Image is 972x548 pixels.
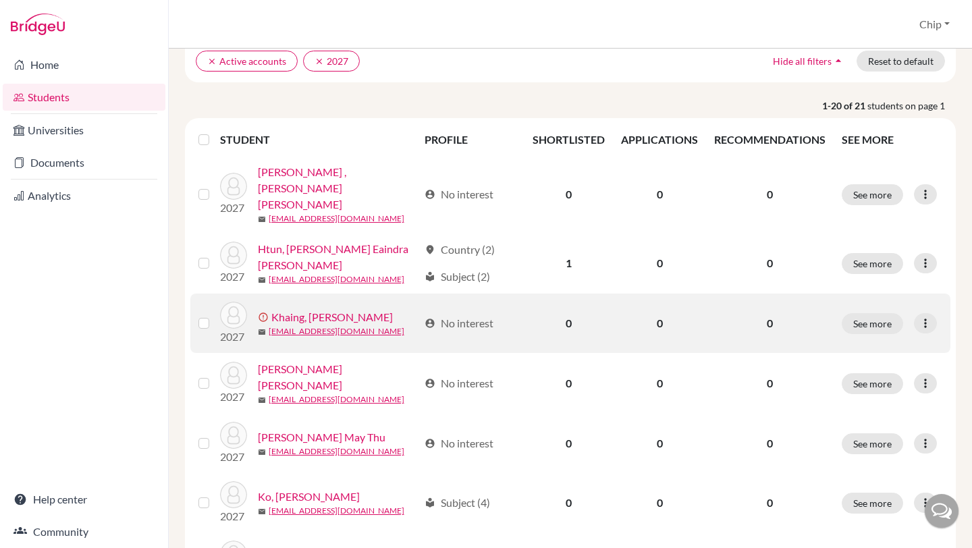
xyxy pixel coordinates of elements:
[425,189,435,200] span: account_circle
[613,353,706,414] td: 0
[220,389,247,405] p: 2027
[714,435,826,451] p: 0
[425,271,435,282] span: local_library
[269,445,404,458] a: [EMAIL_ADDRESS][DOMAIN_NAME]
[832,54,845,67] i: arrow_drop_up
[524,353,613,414] td: 0
[524,233,613,294] td: 1
[842,313,903,334] button: See more
[315,57,324,66] i: clear
[220,302,247,329] img: Khaing, Kennedy
[524,473,613,532] td: 0
[258,361,419,393] a: [PERSON_NAME] [PERSON_NAME]
[31,9,59,22] span: Help
[425,497,435,508] span: local_library
[425,269,490,285] div: Subject (2)
[258,215,266,223] span: mail
[303,51,360,72] button: clear2027
[416,124,524,156] th: PROFILE
[3,149,165,176] a: Documents
[714,255,826,271] p: 0
[867,99,956,113] span: students on page 1
[842,184,903,205] button: See more
[714,495,826,511] p: 0
[258,312,271,323] span: error_outline
[258,508,266,516] span: mail
[842,433,903,454] button: See more
[524,414,613,473] td: 0
[220,329,247,345] p: 2027
[706,124,834,156] th: RECOMMENDATIONS
[524,124,613,156] th: SHORTLISTED
[524,294,613,353] td: 0
[258,429,385,445] a: [PERSON_NAME] May Thu
[822,99,867,113] strong: 1-20 of 21
[207,57,217,66] i: clear
[258,164,419,213] a: [PERSON_NAME] , [PERSON_NAME] [PERSON_NAME]
[425,186,493,202] div: No interest
[220,200,247,216] p: 2027
[425,435,493,451] div: No interest
[258,448,266,456] span: mail
[425,244,435,255] span: location_on
[714,186,826,202] p: 0
[425,315,493,331] div: No interest
[613,233,706,294] td: 0
[220,481,247,508] img: Ko, Nyan Lin Tadano
[524,156,613,233] td: 0
[613,124,706,156] th: APPLICATIONS
[220,362,247,389] img: Kham, Nick Sai Kaung
[773,55,832,67] span: Hide all filters
[269,325,404,337] a: [EMAIL_ADDRESS][DOMAIN_NAME]
[842,253,903,274] button: See more
[425,318,435,329] span: account_circle
[3,518,165,545] a: Community
[425,495,490,511] div: Subject (4)
[613,414,706,473] td: 0
[761,51,857,72] button: Hide all filtersarrow_drop_up
[269,213,404,225] a: [EMAIL_ADDRESS][DOMAIN_NAME]
[220,449,247,465] p: 2027
[258,276,266,284] span: mail
[220,242,247,269] img: Htun, Waddy Yun Eaindra Eliza
[258,241,419,273] a: Htun, [PERSON_NAME] Eaindra [PERSON_NAME]
[425,375,493,391] div: No interest
[425,242,495,258] div: Country (2)
[258,328,266,336] span: mail
[269,505,404,517] a: [EMAIL_ADDRESS][DOMAIN_NAME]
[3,84,165,111] a: Students
[714,375,826,391] p: 0
[834,124,950,156] th: SEE MORE
[425,438,435,449] span: account_circle
[613,294,706,353] td: 0
[11,13,65,35] img: Bridge-U
[220,124,417,156] th: STUDENT
[857,51,945,72] button: Reset to default
[3,486,165,513] a: Help center
[220,508,247,524] p: 2027
[220,173,247,200] img: Hein Htet , Ryan Gagan Deep Singh
[269,393,404,406] a: [EMAIL_ADDRESS][DOMAIN_NAME]
[425,378,435,389] span: account_circle
[220,269,247,285] p: 2027
[196,51,298,72] button: clearActive accounts
[3,117,165,144] a: Universities
[271,309,393,325] a: Khaing, [PERSON_NAME]
[842,373,903,394] button: See more
[258,489,360,505] a: Ko, [PERSON_NAME]
[220,422,247,449] img: Khin, Dimple May Thu
[613,473,706,532] td: 0
[913,11,956,37] button: Chip
[714,315,826,331] p: 0
[842,493,903,514] button: See more
[3,51,165,78] a: Home
[613,156,706,233] td: 0
[3,182,165,209] a: Analytics
[258,396,266,404] span: mail
[269,273,404,285] a: [EMAIL_ADDRESS][DOMAIN_NAME]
